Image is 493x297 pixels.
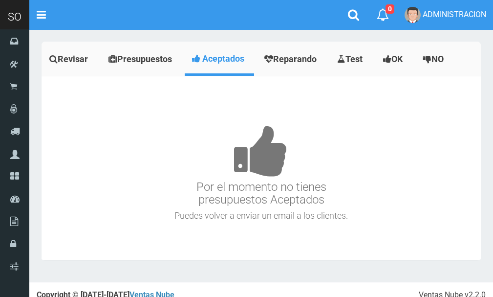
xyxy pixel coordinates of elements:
span: Presupuestos [117,54,172,64]
span: NO [431,54,444,64]
a: Presupuestos [101,44,182,74]
a: Reparando [257,44,327,74]
span: Revisar [58,54,88,64]
img: User Image [405,7,421,23]
a: OK [375,44,413,74]
span: Aceptados [202,53,244,64]
span: Reparando [273,54,317,64]
a: Test [329,44,373,74]
h3: Por el momento no tienes presupuestos Aceptados [44,96,478,206]
span: 0 [386,4,394,14]
a: Aceptados [185,44,254,73]
a: NO [415,44,454,74]
a: Revisar [42,44,98,74]
span: Test [345,54,363,64]
h4: Puedes volver a enviar un email a los clientes. [44,211,478,221]
span: OK [391,54,403,64]
span: ADMINISTRACION [423,10,486,19]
